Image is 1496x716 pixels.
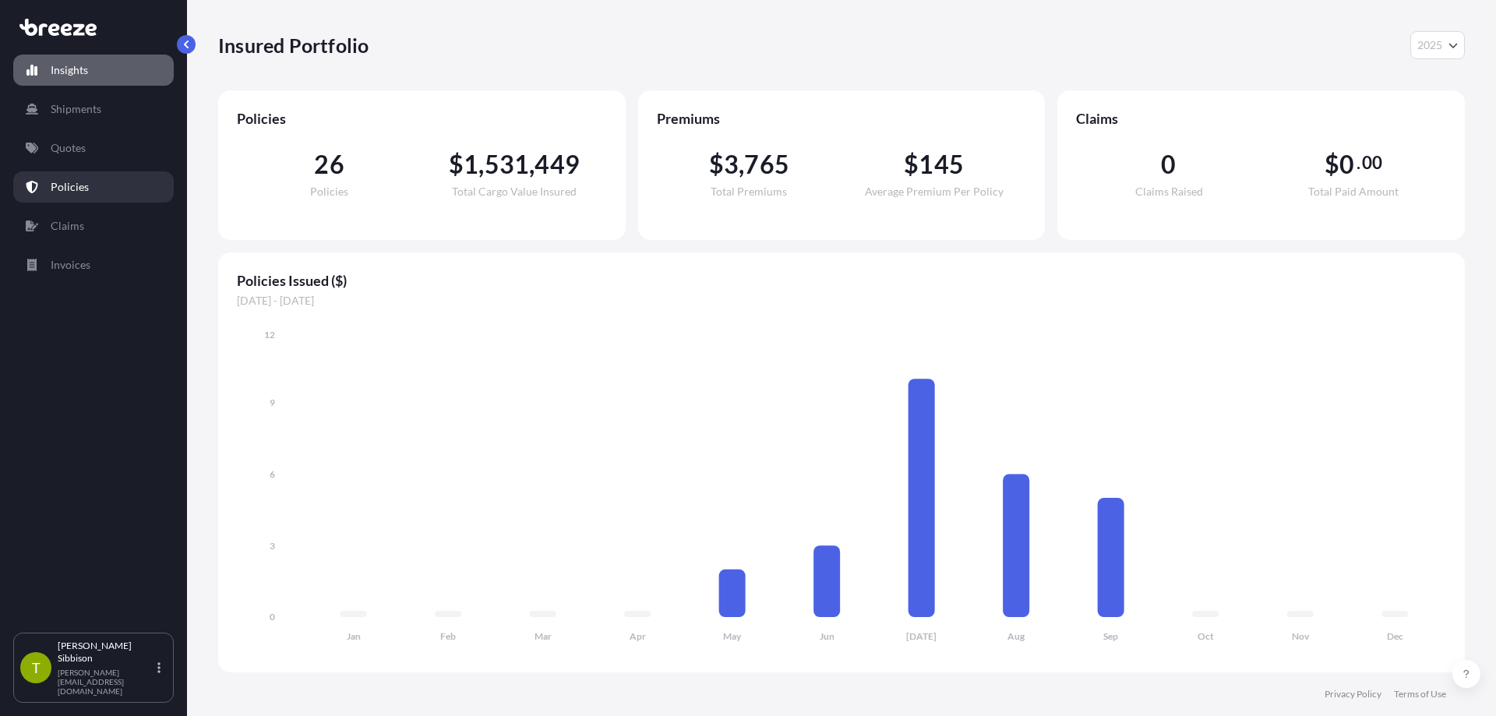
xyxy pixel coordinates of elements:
span: 765 [744,152,789,177]
span: Average Premium Per Policy [865,186,1004,197]
span: 1 [464,152,478,177]
a: Privacy Policy [1325,688,1381,700]
span: $ [709,152,724,177]
span: . [1357,157,1360,169]
span: [DATE] - [DATE] [237,293,1446,309]
tspan: 3 [270,540,275,552]
span: Policies [310,186,348,197]
span: $ [449,152,464,177]
p: [PERSON_NAME] Sibbison [58,640,154,665]
a: Claims [13,210,174,242]
span: 449 [535,152,580,177]
tspan: Jan [347,630,361,642]
p: Insured Portfolio [218,33,369,58]
span: $ [1325,152,1339,177]
tspan: Apr [630,630,646,642]
span: $ [904,152,919,177]
tspan: Aug [1007,630,1025,642]
span: , [739,152,744,177]
span: Policies Issued ($) [237,271,1446,290]
a: Policies [13,171,174,203]
span: Total Paid Amount [1308,186,1399,197]
span: 0 [1161,152,1176,177]
a: Insights [13,55,174,86]
tspan: Sep [1103,630,1118,642]
tspan: Mar [535,630,552,642]
tspan: 9 [270,397,275,408]
a: Quotes [13,132,174,164]
span: 145 [919,152,964,177]
tspan: Jun [820,630,834,642]
p: [PERSON_NAME][EMAIL_ADDRESS][DOMAIN_NAME] [58,668,154,696]
tspan: [DATE] [906,630,937,642]
span: 3 [724,152,739,177]
p: Quotes [51,140,86,156]
span: Total Premiums [711,186,787,197]
span: Claims [1076,109,1446,128]
span: 531 [485,152,530,177]
tspan: Dec [1387,630,1403,642]
span: 00 [1362,157,1382,169]
p: Claims [51,218,84,234]
tspan: Feb [440,630,456,642]
p: Insights [51,62,88,78]
span: 0 [1339,152,1354,177]
span: 2025 [1417,37,1442,53]
a: Shipments [13,93,174,125]
a: Terms of Use [1394,688,1446,700]
tspan: Oct [1198,630,1214,642]
span: Total Cargo Value Insured [452,186,577,197]
span: Claims Raised [1135,186,1203,197]
tspan: May [723,630,742,642]
span: Premiums [657,109,1027,128]
span: Policies [237,109,607,128]
tspan: 0 [270,611,275,623]
span: T [32,660,41,675]
p: Shipments [51,101,101,117]
tspan: 6 [270,468,275,480]
p: Invoices [51,257,90,273]
span: , [478,152,484,177]
tspan: 12 [264,329,275,340]
button: Year Selector [1410,31,1465,59]
p: Policies [51,179,89,195]
span: , [529,152,535,177]
span: 26 [314,152,344,177]
a: Invoices [13,249,174,280]
tspan: Nov [1292,630,1310,642]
